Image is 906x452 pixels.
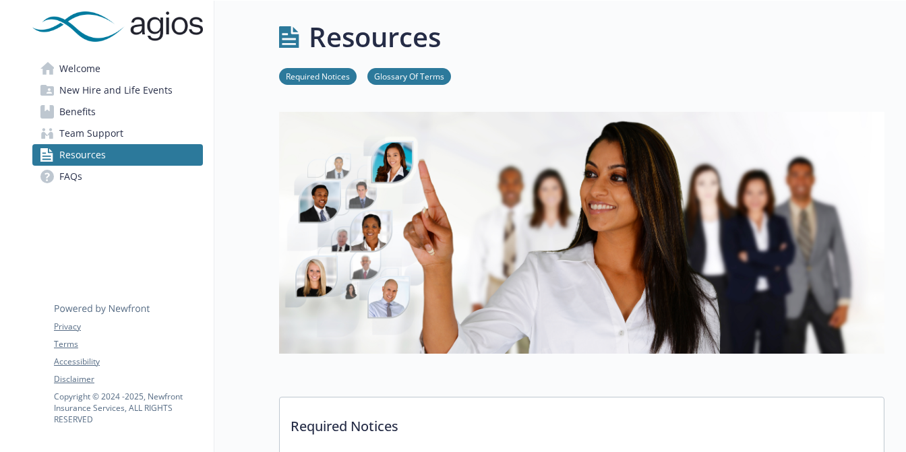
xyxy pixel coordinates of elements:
[32,144,203,166] a: Resources
[54,356,202,368] a: Accessibility
[59,123,123,144] span: Team Support
[32,101,203,123] a: Benefits
[59,101,96,123] span: Benefits
[367,69,451,82] a: Glossary Of Terms
[59,58,100,79] span: Welcome
[279,112,884,354] img: resources page banner
[54,391,202,425] p: Copyright © 2024 - 2025 , Newfront Insurance Services, ALL RIGHTS RESERVED
[59,166,82,187] span: FAQs
[59,79,173,101] span: New Hire and Life Events
[309,17,441,57] h1: Resources
[280,397,884,447] p: Required Notices
[279,69,357,82] a: Required Notices
[54,338,202,350] a: Terms
[32,79,203,101] a: New Hire and Life Events
[59,144,106,166] span: Resources
[32,123,203,144] a: Team Support
[54,373,202,385] a: Disclaimer
[32,166,203,187] a: FAQs
[54,321,202,333] a: Privacy
[32,58,203,79] a: Welcome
